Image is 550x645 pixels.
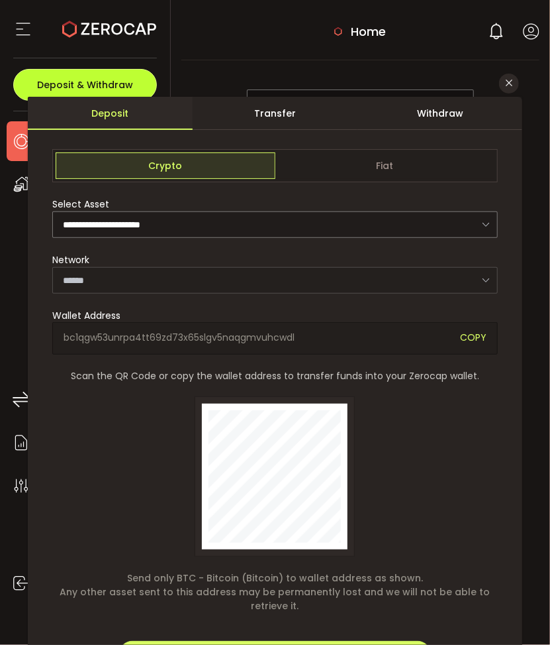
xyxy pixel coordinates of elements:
[275,152,495,179] span: Fiat
[52,309,128,322] label: Wallet Address
[52,571,498,585] span: Send only BTC - Bitcoin (Bitcoin) to wallet address as shown.
[460,331,486,346] span: COPY
[52,253,97,266] label: Network
[52,198,117,211] label: Select Asset
[193,97,357,130] div: Transfer
[52,585,498,613] span: Any other asset sent to this address may be permanently lost and we will not be able to retrieve it.
[484,581,550,645] iframe: Chat Widget
[484,581,550,645] div: 聊天小工具
[56,152,275,179] span: Crypto
[357,97,522,130] div: Withdraw
[71,369,479,383] span: Scan the QR Code or copy the wallet address to transfer funds into your Zerocap wallet.
[28,97,193,130] div: Deposit
[64,331,450,346] span: bc1qgw53unrpa4tt69zd73x65slgv5naqgmvuhcwdl
[499,74,519,93] button: Close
